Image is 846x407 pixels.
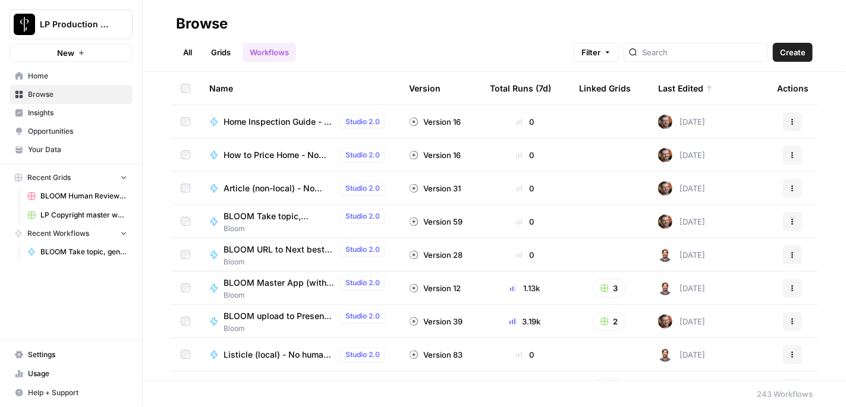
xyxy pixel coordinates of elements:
[773,43,813,62] button: Create
[209,181,390,195] a: Article (non-local) - No human review of topics/sourcesStudio 2.0
[243,43,296,62] a: Workflows
[593,378,625,397] button: 1
[490,116,560,128] div: 0
[409,349,463,361] div: Version 83
[209,148,390,162] a: How to Price Home - No human review of topics/sourcesStudio 2.0
[345,183,380,194] span: Studio 2.0
[224,210,335,222] span: BLOOM Take topic, generate blog, upload to grid (with Human Review)
[27,228,89,239] span: Recent Workflows
[345,349,380,360] span: Studio 2.0
[490,315,560,327] div: 3.19k
[780,46,806,58] span: Create
[409,116,461,128] div: Version 16
[28,144,127,155] span: Your Data
[10,44,133,62] button: New
[209,276,390,301] a: BLOOM Master App (with human review)Studio 2.0Bloom
[224,310,335,322] span: BLOOM upload to Presence (after Human Review)
[490,282,560,294] div: 1.13k
[409,315,463,327] div: Version 39
[658,115,672,129] img: ek1x7jvswsmo9dhftwa1xhhhh80n
[658,248,705,262] div: [DATE]
[10,140,133,159] a: Your Data
[209,242,390,267] a: BLOOM URL to Next best blog topicStudio 2.0Bloom
[658,148,672,162] img: ek1x7jvswsmo9dhftwa1xhhhh80n
[490,72,551,105] div: Total Runs (7d)
[658,314,705,329] div: [DATE]
[22,187,133,206] a: BLOOM Human Review (ver2)
[658,148,705,162] div: [DATE]
[658,214,672,229] img: ek1x7jvswsmo9dhftwa1xhhhh80n
[10,364,133,383] a: Usage
[409,216,463,228] div: Version 59
[490,149,560,161] div: 0
[204,43,238,62] a: Grids
[209,348,390,362] a: Listicle (local) - No human review of topics/sourcesStudio 2.0
[658,214,705,229] div: [DATE]
[409,149,461,161] div: Version 16
[40,247,127,257] span: BLOOM Take topic, generate blog, upload to grid (with Human Review)
[28,387,127,398] span: Help + Support
[490,349,560,361] div: 0
[22,206,133,225] a: LP Copyright master workflow Grid
[345,244,380,255] span: Studio 2.0
[28,108,127,118] span: Insights
[224,182,335,194] span: Article (non-local) - No human review of topics/sources
[490,249,560,261] div: 0
[579,72,631,105] div: Linked Grids
[28,89,127,100] span: Browse
[10,345,133,364] a: Settings
[642,46,763,58] input: Search
[658,281,705,295] div: [DATE]
[345,211,380,222] span: Studio 2.0
[409,282,461,294] div: Version 12
[10,103,133,122] a: Insights
[593,312,626,331] button: 2
[345,150,380,160] span: Studio 2.0
[581,46,600,58] span: Filter
[757,388,813,400] div: 243 Workflows
[658,181,672,195] img: ek1x7jvswsmo9dhftwa1xhhhh80n
[224,277,335,289] span: BLOOM Master App (with human review)
[224,244,335,255] span: BLOOM URL to Next best blog topic
[345,116,380,127] span: Studio 2.0
[658,115,705,129] div: [DATE]
[209,209,390,234] a: BLOOM Take topic, generate blog, upload to grid (with Human Review)Studio 2.0Bloom
[57,47,74,59] span: New
[10,225,133,242] button: Recent Workflows
[40,18,112,30] span: LP Production Workloads
[574,43,619,62] button: Filter
[10,122,133,141] a: Opportunities
[10,169,133,187] button: Recent Grids
[224,149,335,161] span: How to Price Home - No human review of topics/sources
[658,248,672,262] img: fdbthlkohqvq3b2ybzi3drh0kqcb
[27,172,71,183] span: Recent Grids
[658,314,672,329] img: ek1x7jvswsmo9dhftwa1xhhhh80n
[224,223,390,234] span: Bloom
[22,242,133,261] a: BLOOM Take topic, generate blog, upload to grid (with Human Review)
[345,277,380,288] span: Studio 2.0
[224,257,390,267] span: Bloom
[409,182,461,194] div: Version 31
[10,383,133,402] button: Help + Support
[224,116,335,128] span: Home Inspection Guide - No human review of topics/sources
[40,210,127,220] span: LP Copyright master workflow Grid
[777,72,809,105] div: Actions
[409,249,463,261] div: Version 28
[224,349,335,361] span: Listicle (local) - No human review of topics/sources
[14,14,35,35] img: LP Production Workloads Logo
[209,115,390,129] a: Home Inspection Guide - No human review of topics/sourcesStudio 2.0
[490,216,560,228] div: 0
[28,349,127,360] span: Settings
[10,85,133,104] a: Browse
[10,67,133,86] a: Home
[224,323,390,334] span: Bloom
[658,181,705,195] div: [DATE]
[28,71,127,81] span: Home
[10,10,133,39] button: Workspace: LP Production Workloads
[224,290,390,301] span: Bloom
[28,126,127,137] span: Opportunities
[658,348,672,362] img: fdbthlkohqvq3b2ybzi3drh0kqcb
[490,182,560,194] div: 0
[40,191,127,201] span: BLOOM Human Review (ver2)
[658,72,713,105] div: Last Edited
